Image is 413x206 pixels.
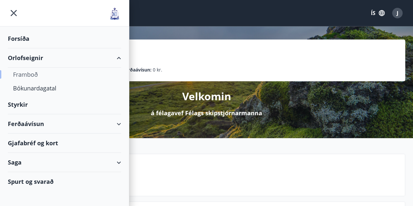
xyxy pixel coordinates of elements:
div: Gjafabréf og kort [8,134,121,153]
button: J [389,5,405,21]
p: Ferðaávísun : [123,66,151,73]
div: Forsíða [8,29,121,48]
span: J [397,9,398,17]
div: Saga [8,153,121,172]
div: Orlofseignir [8,48,121,68]
span: 0 kr. [153,66,162,73]
div: Bókunardagatal [13,81,116,95]
div: Framboð [13,68,116,81]
img: union_logo [108,7,121,20]
div: Spurt og svarað [8,172,121,191]
p: Næstu helgi [56,170,400,182]
div: Styrkir [8,95,121,114]
button: menu [8,7,20,19]
p: á félagavef Félags skipstjórnarmanna [151,109,262,117]
p: Velkomin [182,89,231,103]
div: Ferðaávísun [8,114,121,134]
button: ÍS [367,7,388,19]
